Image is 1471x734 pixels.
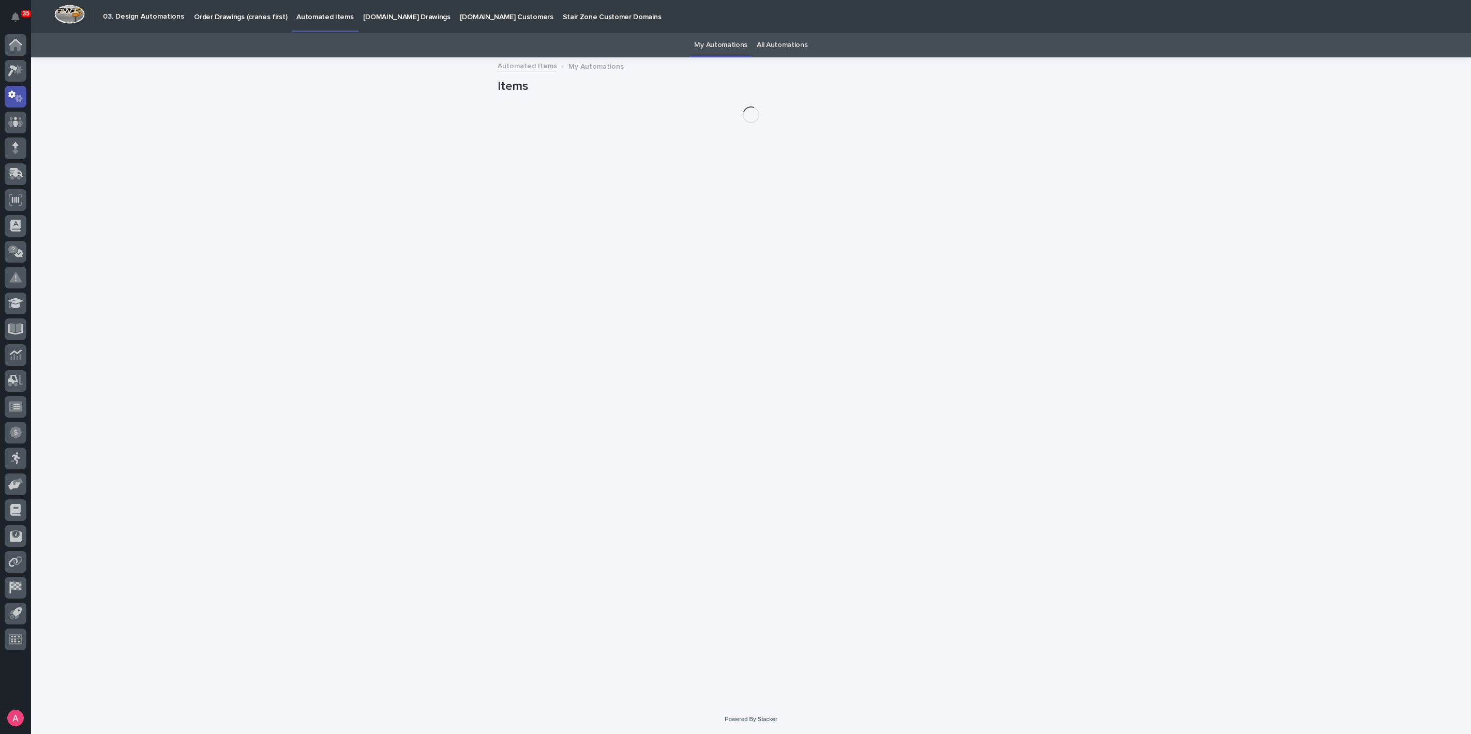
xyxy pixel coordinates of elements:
p: 35 [23,10,29,17]
p: My Automations [568,60,624,71]
a: Automated Items [498,59,557,71]
button: users-avatar [5,707,26,729]
a: All Automations [757,33,807,57]
a: Powered By Stacker [725,716,777,722]
h2: 03. Design Automations [103,12,184,21]
img: Workspace Logo [54,5,85,24]
div: Notifications35 [13,12,26,29]
button: Notifications [5,6,26,28]
a: My Automations [694,33,747,57]
h1: Items [498,79,1004,94]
